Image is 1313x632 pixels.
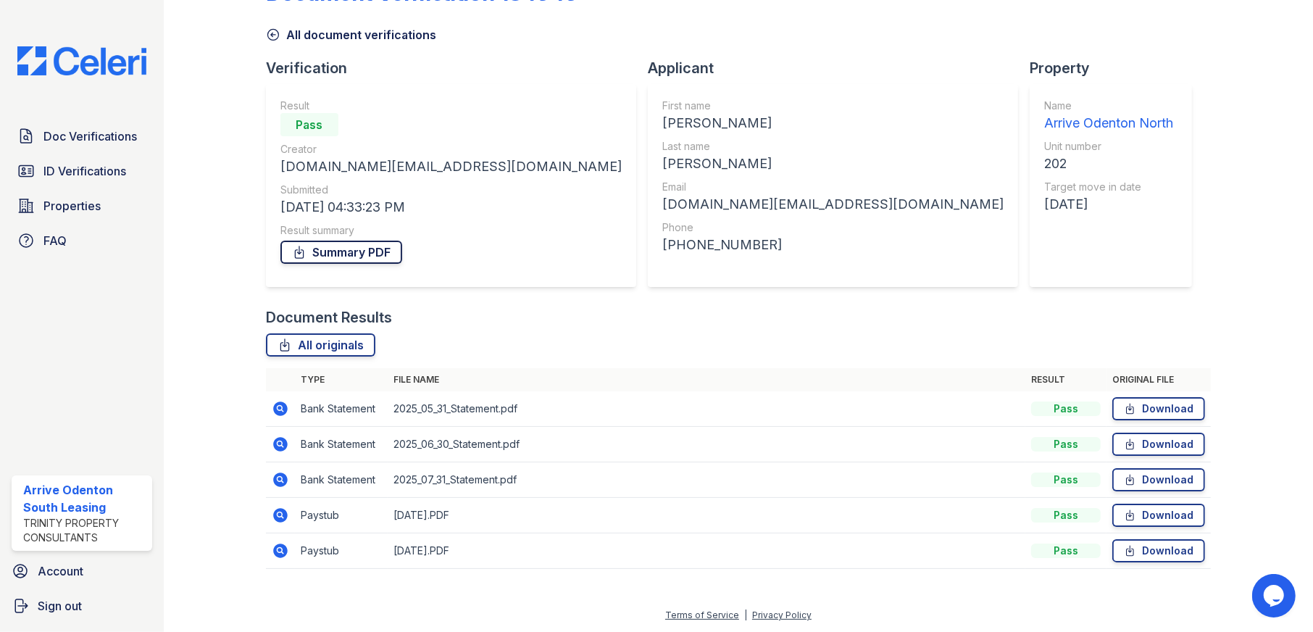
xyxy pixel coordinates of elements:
td: 2025_07_31_Statement.pdf [388,462,1026,498]
a: Terms of Service [665,610,739,620]
td: Paystub [295,498,388,533]
a: Summary PDF [280,241,402,264]
th: Original file [1106,368,1211,391]
div: [DOMAIN_NAME][EMAIL_ADDRESS][DOMAIN_NAME] [280,157,622,177]
span: Sign out [38,597,82,615]
a: Download [1112,433,1205,456]
iframe: chat widget [1252,574,1299,618]
div: Applicant [648,58,1030,78]
a: Account [6,557,158,586]
div: Result summary [280,223,622,238]
div: First name [662,99,1004,113]
div: Pass [1031,473,1101,487]
td: Bank Statement [295,462,388,498]
span: FAQ [43,232,67,249]
a: Download [1112,504,1205,527]
img: CE_Logo_Blue-a8612792a0a2168367f1c8372b55b34899dd931a85d93a1a3d3e32e68fde9ad4.png [6,46,158,75]
div: Last name [662,139,1004,154]
div: Email [662,180,1004,194]
a: All document verifications [266,26,436,43]
div: Pass [1031,544,1101,558]
div: Submitted [280,183,622,197]
div: [DATE] [1044,194,1173,215]
div: [DOMAIN_NAME][EMAIL_ADDRESS][DOMAIN_NAME] [662,194,1004,215]
a: Sign out [6,591,158,620]
div: Pass [1031,508,1101,523]
a: All originals [266,333,375,357]
th: File name [388,368,1026,391]
td: Bank Statement [295,427,388,462]
div: Pass [1031,402,1101,416]
div: Unit number [1044,139,1173,154]
td: 2025_06_30_Statement.pdf [388,427,1026,462]
th: Type [295,368,388,391]
a: Download [1112,468,1205,491]
div: Name [1044,99,1173,113]
div: Pass [280,113,338,136]
div: Property [1030,58,1204,78]
a: Download [1112,397,1205,420]
div: [PERSON_NAME] [662,154,1004,174]
a: Doc Verifications [12,122,152,151]
span: Doc Verifications [43,128,137,145]
div: Pass [1031,437,1101,452]
td: [DATE].PDF [388,533,1026,569]
div: Arrive Odenton North [1044,113,1173,133]
td: [DATE].PDF [388,498,1026,533]
div: | [744,610,747,620]
div: Result [280,99,622,113]
span: Account [38,562,83,580]
th: Result [1025,368,1106,391]
div: Creator [280,142,622,157]
td: Bank Statement [295,391,388,427]
div: Target move in date [1044,180,1173,194]
a: ID Verifications [12,157,152,186]
a: Download [1112,539,1205,562]
div: Phone [662,220,1004,235]
td: 2025_05_31_Statement.pdf [388,391,1026,427]
div: [PHONE_NUMBER] [662,235,1004,255]
span: ID Verifications [43,162,126,180]
td: Paystub [295,533,388,569]
div: Arrive Odenton South Leasing [23,481,146,516]
span: Properties [43,197,101,215]
div: Document Results [266,307,392,328]
div: Verification [266,58,648,78]
div: [PERSON_NAME] [662,113,1004,133]
a: Privacy Policy [752,610,812,620]
a: Properties [12,191,152,220]
a: FAQ [12,226,152,255]
a: Name Arrive Odenton North [1044,99,1173,133]
div: [DATE] 04:33:23 PM [280,197,622,217]
div: Trinity Property Consultants [23,516,146,545]
div: 202 [1044,154,1173,174]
